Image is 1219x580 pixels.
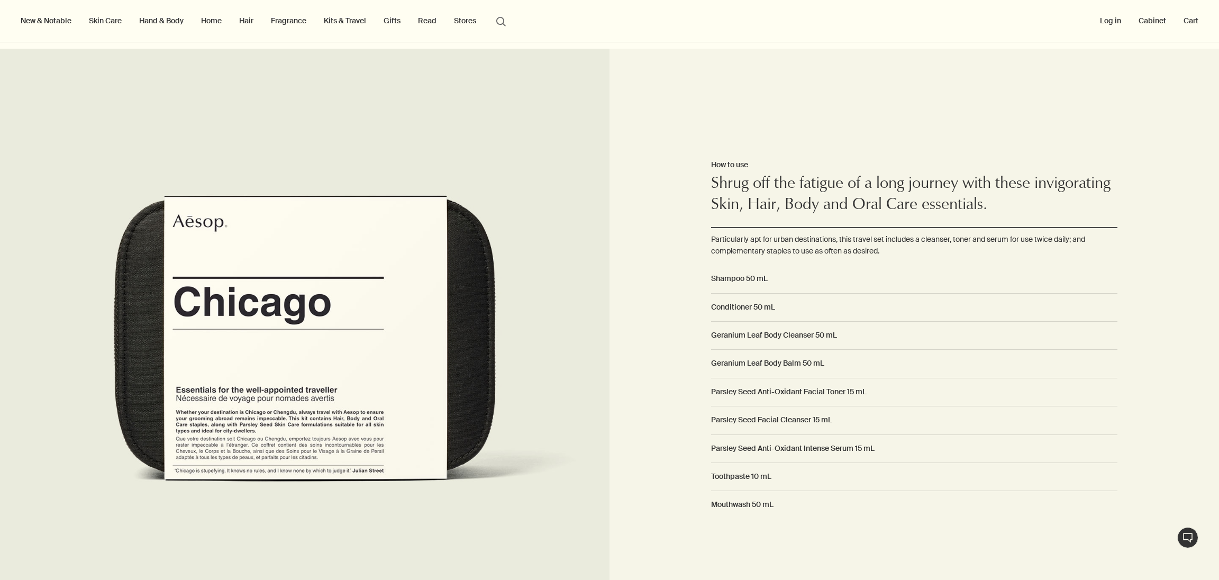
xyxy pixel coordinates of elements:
button: New & Notable [19,14,74,28]
h2: Shampoo 50 mL [711,273,1117,284]
a: Home [199,14,224,28]
a: Hand & Body [137,14,186,28]
a: Hair [237,14,256,28]
a: Kits & Travel [322,14,368,28]
button: Live Assistance [1177,527,1198,548]
a: Fragrance [269,14,308,28]
a: Cabinet [1136,14,1168,28]
h2: Conditioner 50 mL [711,301,1117,313]
h2: Geranium Leaf Body Balm 50 mL [711,357,1117,369]
button: Stores [452,14,478,28]
button: Open search [492,11,511,31]
h2: Toothpaste 10 mL [711,470,1117,482]
a: Skin Care [87,14,124,28]
h2: How to use [711,159,1117,171]
button: Log in [1098,14,1123,28]
h2: Parsley Seed Facial Cleanser 15 mL [711,414,1117,425]
h2: Parsley Seed Anti-Oxidant Facial Toner 15 mL [711,386,1117,397]
button: Cart [1181,14,1200,28]
a: Read [416,14,439,28]
a: Gifts [381,14,403,28]
p: Particularly apt for urban destinations, this travel set includes a cleanser, toner and serum for... [711,233,1117,257]
h2: Parsley Seed Anti-Oxidant Intense Serum 15 mL [711,442,1117,454]
h2: Mouthwash 50 mL [711,499,1117,510]
p: Shrug off the fatigue of a long journey with these invigorating Skin, Hair, Body and Oral Care es... [711,174,1117,216]
h2: Geranium Leaf Body Cleanser 50 mL [711,329,1117,341]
